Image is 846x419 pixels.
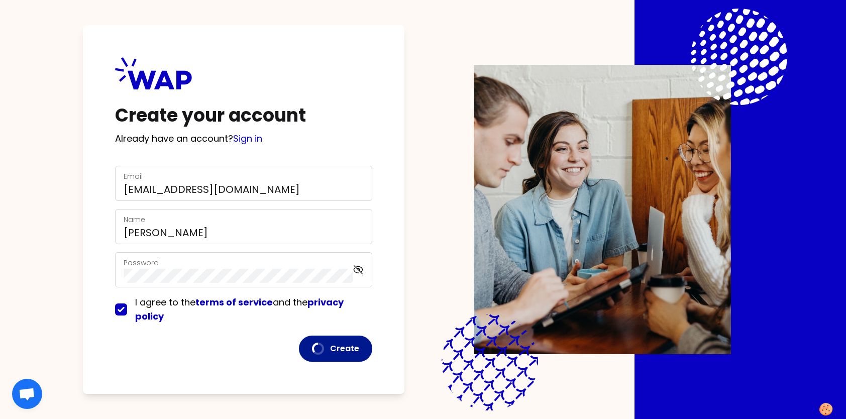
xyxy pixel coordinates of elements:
[124,215,145,225] label: Name
[115,132,372,146] p: Already have an account?
[124,258,159,268] label: Password
[12,379,42,409] div: Open chat
[474,65,731,354] img: Description
[299,336,372,362] button: Create
[195,296,273,308] a: terms of service
[124,171,143,181] label: Email
[115,106,372,126] h1: Create your account
[135,296,344,323] span: I agree to the and the
[233,132,262,145] a: Sign in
